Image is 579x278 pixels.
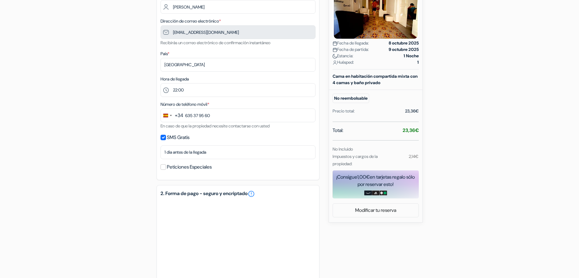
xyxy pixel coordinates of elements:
[161,51,169,57] label: País
[161,18,221,24] label: Dirección de correo electrónico
[404,53,419,59] strong: 1 Noche
[364,191,372,195] img: amazon-card-no-text.png
[333,146,353,152] small: No Incluido
[161,190,316,198] h5: 2. Forma de pago - seguro y encriptado
[175,112,183,119] div: +34
[333,48,337,52] img: calendar.svg
[380,191,387,195] img: uber-uber-eats-card.png
[409,154,418,159] small: 2,14€
[161,76,189,82] label: Hora de llegada
[333,73,418,85] b: Cama en habitación compartida mixta con 4 camas y baño privado
[167,133,189,142] label: SMS Gratis
[333,173,419,188] div: ¡Consigue en tarjetas regalo sólo por reservar esto!
[167,163,212,171] label: Peticiones Especiales
[389,46,419,53] strong: 9 octubre 2025
[403,127,419,134] strong: 23,36€
[372,191,380,195] img: adidas-card.png
[333,54,337,59] img: moon.svg
[389,40,419,46] strong: 8 octubre 2025
[333,40,369,46] span: Fecha de llegada:
[333,127,343,134] span: Total:
[333,205,418,216] a: Modificar tu reserva
[248,190,255,198] a: error_outline
[333,59,354,66] span: Huésped:
[333,94,369,103] small: No reembolsable
[405,108,419,114] div: 23,36€
[161,40,270,45] small: Recibirás un correo electrónico de confirmación instantáneo
[161,25,316,39] input: Introduzca la dirección de correo electrónico
[333,41,337,46] img: calendar.svg
[333,108,355,114] div: Precio total:
[333,60,337,65] img: user_icon.svg
[161,101,209,108] label: Número de teléfono móvil
[333,46,369,53] span: Fecha de partida:
[333,154,378,166] small: Impuestos y cargos de la propiedad:
[357,174,370,180] span: 1,00€
[161,109,183,122] button: Change country, selected Spain (+34)
[161,109,316,122] input: 612 34 56 78
[161,123,270,129] small: En caso de que la propiedad necesite contactarse con usted
[333,53,353,59] span: Estancia:
[417,59,419,66] strong: 1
